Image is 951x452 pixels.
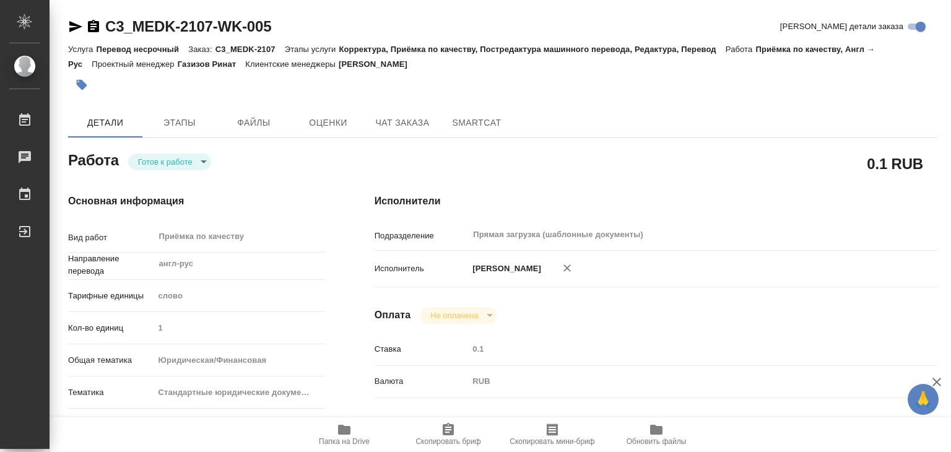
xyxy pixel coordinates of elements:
[68,290,154,302] p: Тарифные единицы
[420,307,497,324] div: Готов к работе
[375,343,469,355] p: Ставка
[554,254,581,282] button: Удалить исполнителя
[867,153,923,174] h2: 0.1 RUB
[780,20,903,33] span: [PERSON_NAME] детали заказа
[468,371,890,392] div: RUB
[215,45,285,54] p: C3_MEDK-2107
[339,45,725,54] p: Корректура, Приёмка по качеству, Постредактура машинного перевода, Редактура, Перевод
[68,19,83,34] button: Скопировать ссылку для ЯМессенджера
[373,115,432,131] span: Чат заказа
[908,384,939,415] button: 🙏
[224,115,284,131] span: Файлы
[319,437,370,446] span: Папка на Drive
[627,437,687,446] span: Обновить файлы
[154,350,325,371] div: Юридическая/Финансовая
[285,45,339,54] p: Этапы услуги
[298,115,358,131] span: Оценки
[76,115,135,131] span: Детали
[292,417,396,452] button: Папка на Drive
[375,375,469,388] p: Валюта
[178,59,246,69] p: Газизов Ринат
[396,417,500,452] button: Скопировать бриф
[134,157,196,167] button: Готов к работе
[68,322,154,334] p: Кол-во единиц
[154,382,325,403] div: Стандартные юридические документы, договоры, уставы
[68,71,95,98] button: Добавить тэг
[86,19,101,34] button: Скопировать ссылку
[375,194,937,209] h4: Исполнители
[913,386,934,412] span: 🙏
[468,340,890,358] input: Пустое поле
[128,154,211,170] div: Готов к работе
[68,354,154,367] p: Общая тематика
[105,18,271,35] a: C3_MEDK-2107-WK-005
[68,386,154,399] p: Тематика
[500,417,604,452] button: Скопировать мини-бриф
[375,263,469,275] p: Исполнитель
[154,319,325,337] input: Пустое поле
[427,310,482,321] button: Не оплачена
[68,148,119,170] h2: Работа
[604,417,708,452] button: Обновить файлы
[188,45,215,54] p: Заказ:
[68,194,325,209] h4: Основная информация
[447,115,506,131] span: SmartCat
[245,59,339,69] p: Клиентские менеджеры
[415,437,480,446] span: Скопировать бриф
[468,263,541,275] p: [PERSON_NAME]
[150,115,209,131] span: Этапы
[375,308,411,323] h4: Оплата
[68,253,154,277] p: Направление перевода
[96,45,188,54] p: Перевод несрочный
[154,285,325,306] div: слово
[68,45,96,54] p: Услуга
[375,230,469,242] p: Подразделение
[726,45,756,54] p: Работа
[68,232,154,244] p: Вид работ
[510,437,594,446] span: Скопировать мини-бриф
[339,59,417,69] p: [PERSON_NAME]
[92,59,177,69] p: Проектный менеджер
